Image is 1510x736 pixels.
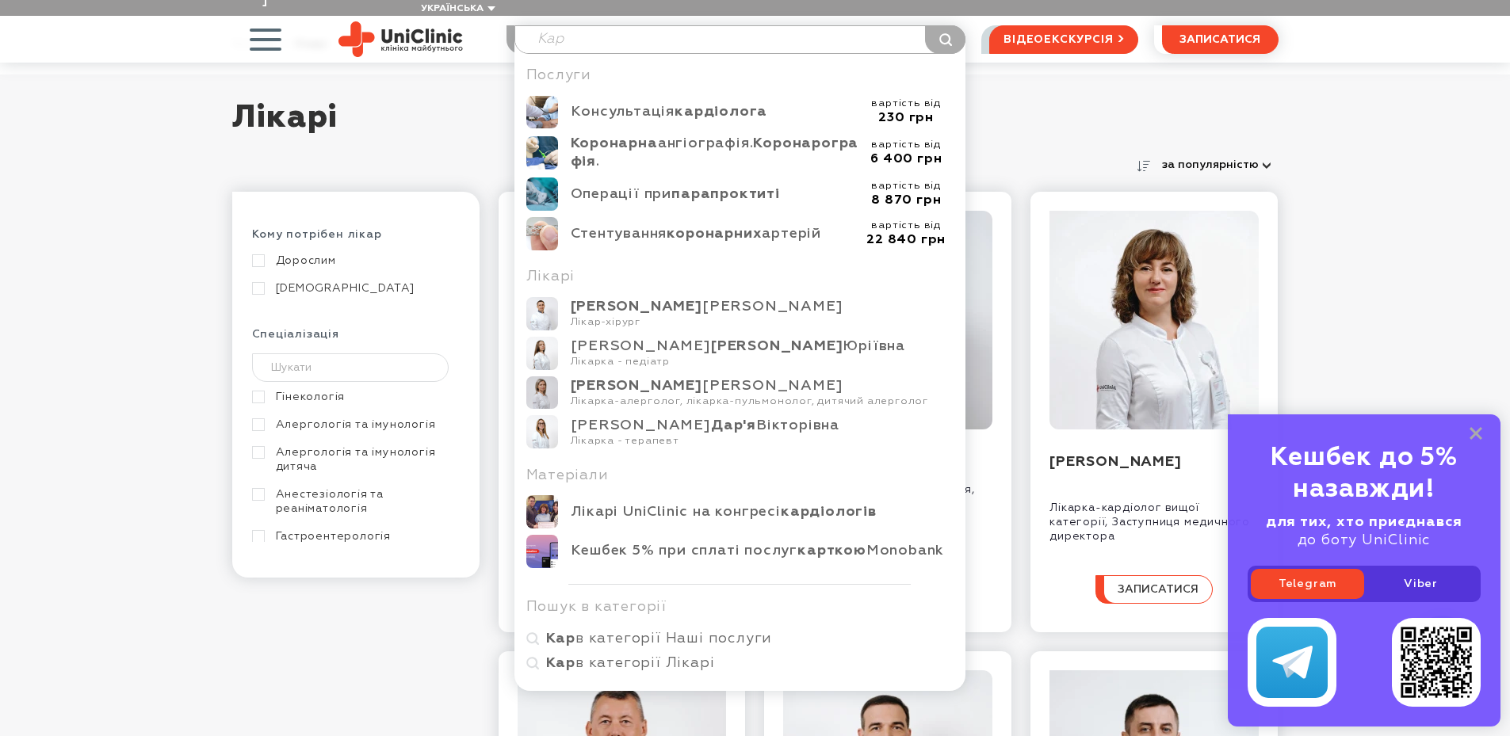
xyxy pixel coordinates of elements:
[232,98,1279,154] h1: Лікарі
[526,217,558,250] img: Стентування коронарних артерій
[711,339,843,353] b: [PERSON_NAME]
[526,376,558,410] img: Курілець Лілія Олегівна
[546,631,575,646] b: Кар
[571,417,954,435] div: [PERSON_NAME] Вікторівна
[252,353,449,382] input: Шукати
[252,487,456,516] a: Анестезіологія та реаніматологія
[571,435,954,448] div: Лікарка - терапевт
[858,110,954,126] div: 230 грн
[571,135,859,171] div: ангіографія. .
[526,415,558,448] img: Смоляр Дар'я Вікторівна
[571,542,954,560] div: Кешбек 5% при сплаті послуг Monobank
[667,227,762,241] b: коронарних
[571,356,954,368] div: Лікарка - педіатр
[571,377,954,395] div: [PERSON_NAME]
[671,187,780,201] b: парапроктиті
[421,4,484,13] span: Українська
[252,418,456,432] a: Алергологія та імунологія
[571,337,954,356] div: [PERSON_NAME] Юріївна
[711,418,756,433] b: Дар'я
[526,467,954,485] div: Матеріали
[1364,569,1478,599] a: Viber
[675,105,767,119] b: кардіолога
[252,390,456,404] a: Гінекологія
[526,297,558,330] img: Кравченко Роман Васильович
[781,505,877,519] b: кардіологів
[571,395,954,408] div: Лікарка-алерголог, лікарка-пульмонолог, дитячий алерголог
[526,654,954,673] a: Карв категорії Лікарі
[1248,442,1481,505] div: Кешбек до 5% назавжди!
[526,136,558,170] img: Коронарна ангіографія. Коронарографія.
[252,327,460,353] div: Спеціалізація
[252,254,456,268] a: Дорослим
[252,227,460,254] div: Кому потрібен лікар
[526,67,954,85] div: Послуги
[571,299,702,314] b: [PERSON_NAME]
[1049,211,1259,429] img: Назарова Інна Леонідівна
[858,139,954,151] div: вартість від
[526,630,954,648] a: Карв категорії Наші послуги
[546,630,954,648] span: в категорії Наші послуги
[526,535,954,568] a: Кешбек 5% при сплаті послуг карткою Monobank Кешбек 5% при сплаті послугкарткоюMonobank
[858,232,954,248] div: 22 840 грн
[526,177,558,211] img: Операції при парапроктиті
[571,316,954,329] div: Лікар-хірург
[526,135,954,171] a: Коронарна ангіографія. Коронарографія. Коронарнаангіографія.Коронарографія. вартість від 6 400 грн
[526,96,954,129] a: Консультація кардіолога Консультаціякардіолога вартість від 230 грн
[1266,515,1462,529] b: для тих, хто приєднався
[1118,584,1198,595] span: записатися
[1049,455,1181,469] a: [PERSON_NAME]
[797,543,866,558] b: карткою
[526,337,558,370] img: Асєєва Катерина Юріївна
[858,219,954,232] div: вартість від
[858,151,954,167] div: 6 400 грн
[526,495,558,528] img: Лікарі UniClinic на конгресі кардіологів
[252,529,456,543] a: Гастроентерологія
[526,217,954,250] a: Стентування коронарних артерій Стентуваннякоронарнихартерій вартість від 22 840 грн
[515,26,965,53] input: Послуга або прізвище
[1049,489,1259,543] div: Лікарка-кардіолог вищої категорії, Заступниця медичного директора
[252,281,456,296] a: [DEMOGRAPHIC_DATA]
[1248,513,1481,550] div: до боту UniClinic
[526,495,954,528] a: Лікарі UniClinic на конгресі кардіологів Лікарі UniClinic на конгресікардіологів
[1162,25,1279,54] button: записатися
[546,654,954,673] span: в категорії Лікарі
[417,3,495,15] button: Українська
[1155,154,1279,176] button: за популярністю
[858,97,954,110] div: вартість від
[571,136,658,151] b: Коронарна
[1003,26,1113,53] span: відеоекскурсія
[526,177,954,211] a: Операції при парапроктиті Операції припарапроктиті вартість від 8 870 грн
[546,656,575,670] b: Кар
[526,376,954,410] a: Курілець Лілія Олегівна [PERSON_NAME][PERSON_NAME] Лікарка-алерголог, лікарка-пульмонолог, дитячи...
[571,503,954,521] div: Лікарі UniClinic на конгресі
[1095,575,1213,604] button: записатися
[571,185,859,204] div: Операції при
[526,535,558,568] img: Кешбек 5% при сплаті послуг карткою Monobank
[571,298,954,316] div: [PERSON_NAME]
[526,96,558,129] img: Консультація кардіолога
[526,337,954,370] a: Асєєва Катерина Юріївна [PERSON_NAME][PERSON_NAME]Юріївна Лікарка - педіатр
[989,25,1137,54] a: відеоекскурсія
[858,193,954,208] div: 8 870 грн
[571,225,859,243] div: Стентування артерій
[526,415,954,448] a: Смоляр Дар'я Вікторівна [PERSON_NAME]Дар'яВікторівна Лікарка - терапевт
[571,103,859,121] div: Консультація
[338,21,463,57] img: Uniclinic
[252,445,456,474] a: Алергологія та імунологія дитяча
[571,379,702,393] b: [PERSON_NAME]
[1251,569,1364,599] a: Telegram
[526,268,954,286] div: Лікарі
[1179,34,1260,45] span: записатися
[526,584,954,624] div: Пошук в категорії
[858,180,954,193] div: вартість від
[526,297,954,330] a: Кравченко Роман Васильович [PERSON_NAME][PERSON_NAME] Лікар-хірург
